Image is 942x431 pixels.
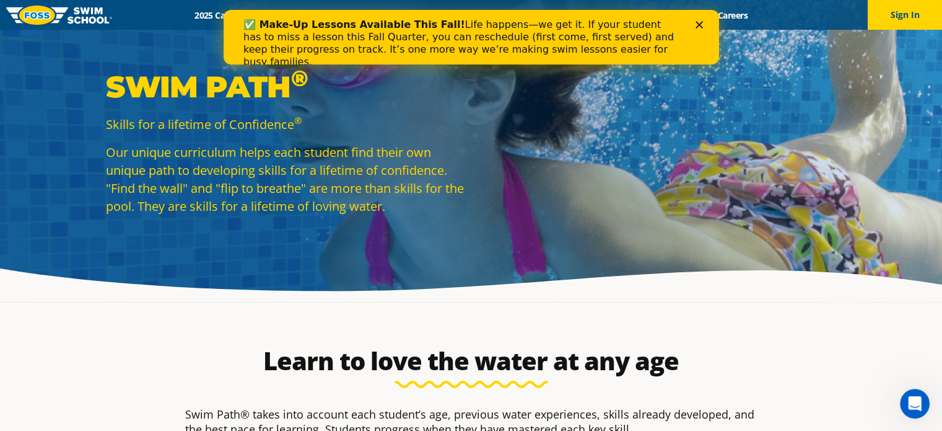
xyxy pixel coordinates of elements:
[20,9,456,58] div: Life happens—we get it. If your student has to miss a lesson this Fall Quarter, you can reschedul...
[184,9,261,21] a: 2025 Calendar
[422,9,537,21] a: About [PERSON_NAME]
[313,9,422,21] a: Swim Path® Program
[668,9,707,21] a: Blog
[707,9,758,21] a: Careers
[106,115,465,133] p: Skills for a lifetime of Confidence
[900,389,930,419] iframe: Intercom live chat
[106,68,465,105] p: Swim Path
[294,114,302,127] sup: ®
[291,64,308,92] sup: ®
[224,10,719,64] iframe: Intercom live chat banner
[261,9,313,21] a: Schools
[179,346,764,376] h2: Learn to love the water at any age
[472,11,484,19] div: Close
[20,9,242,20] b: ✅ Make-Up Lessons Available This Fall!
[537,9,668,21] a: Swim Like [PERSON_NAME]
[106,143,465,215] p: Our unique curriculum helps each student find their own unique path to developing skills for a li...
[6,6,112,25] img: FOSS Swim School Logo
